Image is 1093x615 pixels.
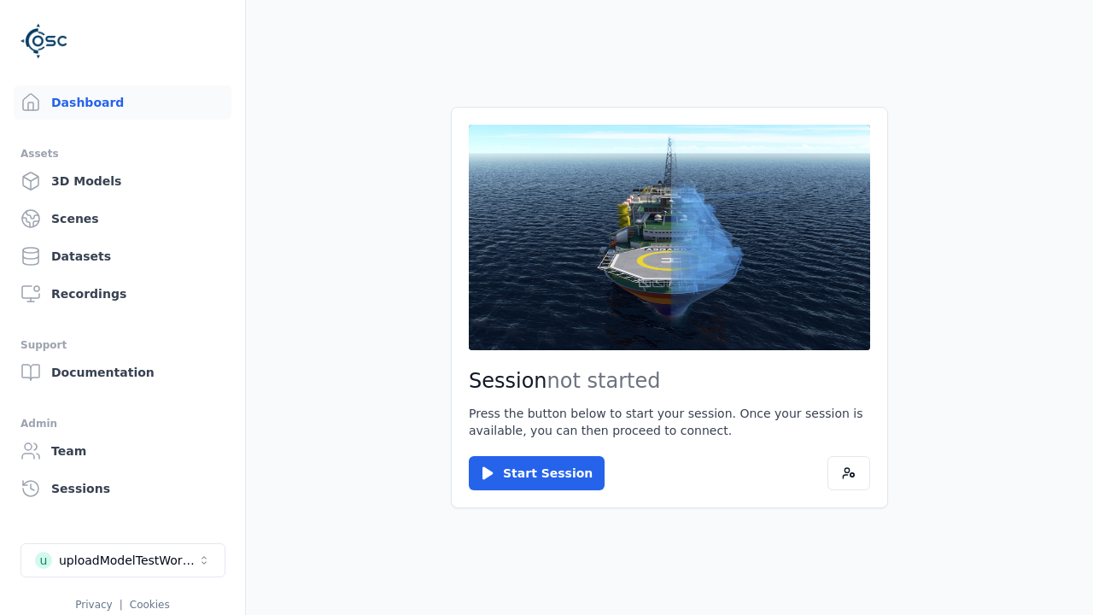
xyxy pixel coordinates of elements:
a: Privacy [75,599,112,611]
div: uploadModelTestWorkspace [59,552,197,569]
img: Logo [20,17,68,65]
a: Recordings [14,277,231,311]
a: Team [14,434,231,468]
div: Admin [20,413,225,434]
button: Select a workspace [20,543,225,577]
h2: Session [469,367,870,395]
span: not started [547,369,661,393]
a: Datasets [14,239,231,273]
a: Documentation [14,355,231,389]
button: Start Session [469,456,605,490]
p: Press the button below to start your session. Once your session is available, you can then procee... [469,405,870,439]
a: 3D Models [14,164,231,198]
a: Dashboard [14,85,231,120]
a: Scenes [14,202,231,236]
div: Assets [20,143,225,164]
div: u [35,552,52,569]
div: Support [20,335,225,355]
span: | [120,599,123,611]
a: Sessions [14,471,231,506]
a: Cookies [130,599,170,611]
